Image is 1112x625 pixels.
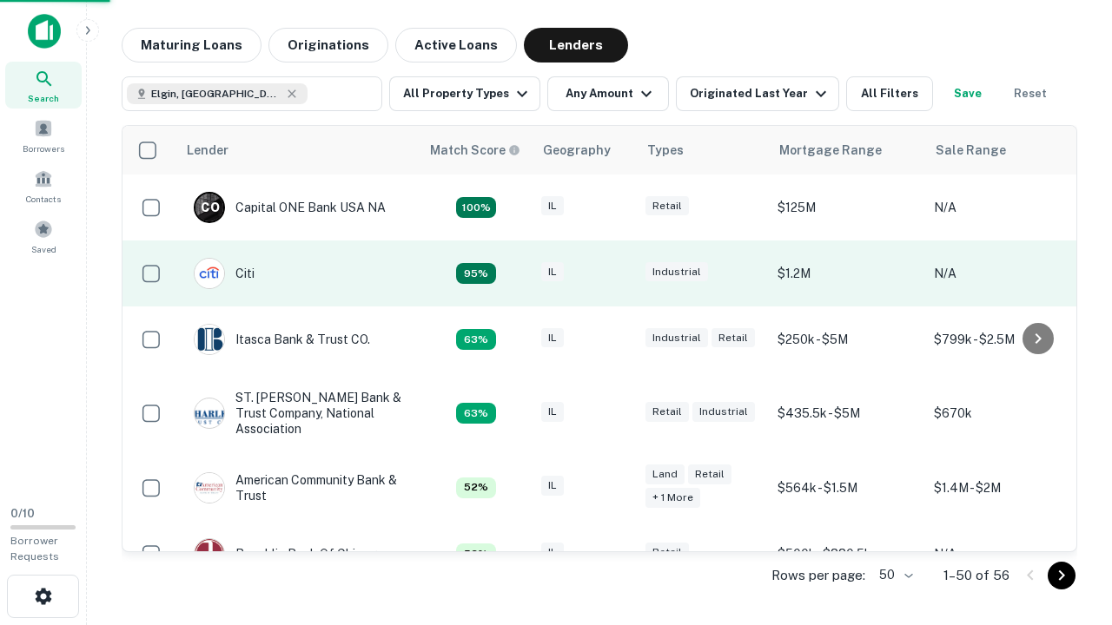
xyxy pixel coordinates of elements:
[645,262,708,282] div: Industrial
[769,306,925,372] td: $250k - $5M
[23,141,64,155] span: Borrowers
[645,488,700,508] div: + 1 more
[541,196,564,216] div: IL
[925,455,1082,521] td: $1.4M - $2M
[389,76,540,111] button: All Property Types
[547,76,669,111] button: Any Amount
[195,398,224,428] img: picture
[872,562,916,588] div: 50
[176,126,420,174] th: Lender
[5,62,82,109] a: Search
[543,140,611,161] div: Geography
[645,328,708,348] div: Industrial
[5,213,82,260] a: Saved
[430,141,520,160] div: Capitalize uses an advanced AI algorithm to match your search with the best lender. The match sco...
[645,464,685,484] div: Land
[1003,76,1058,111] button: Reset
[28,91,59,105] span: Search
[692,402,755,422] div: Industrial
[456,197,496,218] div: Capitalize uses an advanced AI algorithm to match your search with the best lender. The match sco...
[194,324,370,355] div: Itasca Bank & Trust CO.
[195,473,224,503] img: picture
[10,507,35,520] span: 0 / 10
[925,174,1082,240] td: N/A
[195,259,224,288] img: picture
[533,126,637,174] th: Geography
[846,76,933,111] button: All Filters
[1048,562,1076,589] button: Go to next page
[194,472,402,503] div: American Community Bank & Trust
[541,328,564,348] div: IL
[268,28,388,62] button: Originations
[10,535,59,562] span: Borrower Requests
[26,192,61,206] span: Contacts
[769,126,925,174] th: Mortgage Range
[769,521,925,587] td: $500k - $880.5k
[456,403,496,424] div: Capitalize uses an advanced AI algorithm to match your search with the best lender. The match sco...
[541,402,564,422] div: IL
[925,372,1082,455] td: $670k
[420,126,533,174] th: Capitalize uses an advanced AI algorithm to match your search with the best lender. The match sco...
[456,263,496,284] div: Capitalize uses an advanced AI algorithm to match your search with the best lender. The match sco...
[194,258,255,289] div: Citi
[456,477,496,498] div: Capitalize uses an advanced AI algorithm to match your search with the best lender. The match sco...
[194,192,386,223] div: Capital ONE Bank USA NA
[524,28,628,62] button: Lenders
[925,240,1082,306] td: N/A
[712,328,755,348] div: Retail
[122,28,261,62] button: Maturing Loans
[645,543,689,562] div: Retail
[647,140,684,161] div: Types
[195,539,224,569] img: picture
[5,112,82,159] a: Borrowers
[194,390,402,437] div: ST. [PERSON_NAME] Bank & Trust Company, National Association
[936,140,1006,161] div: Sale Range
[769,372,925,455] td: $435.5k - $5M
[456,329,496,350] div: Capitalize uses an advanced AI algorithm to match your search with the best lender. The match sco...
[31,242,56,256] span: Saved
[943,565,1009,586] p: 1–50 of 56
[28,14,61,49] img: capitalize-icon.png
[688,464,731,484] div: Retail
[541,262,564,282] div: IL
[456,543,496,564] div: Capitalize uses an advanced AI algorithm to match your search with the best lender. The match sco...
[195,325,224,354] img: picture
[769,455,925,521] td: $564k - $1.5M
[769,174,925,240] td: $125M
[201,199,219,217] p: C O
[645,196,689,216] div: Retail
[690,83,831,104] div: Originated Last Year
[769,240,925,306] td: $1.2M
[430,141,517,160] h6: Match Score
[541,543,564,562] div: IL
[925,521,1082,587] td: N/A
[779,140,882,161] div: Mortgage Range
[5,162,82,209] a: Contacts
[395,28,517,62] button: Active Loans
[637,126,769,174] th: Types
[541,476,564,496] div: IL
[1025,486,1112,569] iframe: Chat Widget
[771,565,865,586] p: Rows per page:
[940,76,996,111] button: Save your search to get updates of matches that match your search criteria.
[676,76,839,111] button: Originated Last Year
[925,306,1082,372] td: $799k - $2.5M
[925,126,1082,174] th: Sale Range
[194,538,384,569] div: Republic Bank Of Chicago
[151,86,281,102] span: Elgin, [GEOGRAPHIC_DATA], [GEOGRAPHIC_DATA]
[645,402,689,422] div: Retail
[187,140,228,161] div: Lender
